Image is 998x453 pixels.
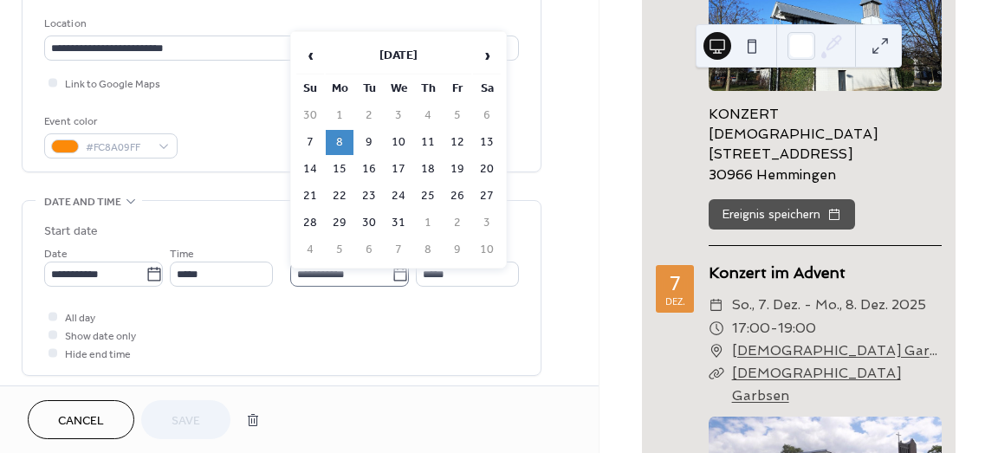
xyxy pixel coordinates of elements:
td: 28 [296,210,324,236]
span: Show date only [65,327,136,346]
span: - [770,317,778,340]
div: ​ [709,294,724,316]
td: 3 [385,103,412,128]
td: 13 [473,130,501,155]
span: Time [170,245,194,263]
td: 6 [473,103,501,128]
td: 8 [326,130,353,155]
td: 31 [385,210,412,236]
span: Link to Google Maps [65,75,160,94]
td: 1 [414,210,442,236]
td: 12 [444,130,471,155]
td: 19 [444,157,471,182]
td: 25 [414,184,442,209]
div: ​ [709,317,724,340]
td: 21 [296,184,324,209]
th: Su [296,76,324,101]
button: Ereignis speichern [709,199,855,230]
th: Tu [355,76,383,101]
span: Cancel [58,412,104,430]
td: 5 [444,103,471,128]
td: 8 [414,237,442,262]
div: Start date [44,223,98,241]
td: 23 [355,184,383,209]
span: So., 7. Dez. - Mo., 8. Dez. 2025 [732,294,926,316]
span: 17:00 [732,317,770,340]
td: 16 [355,157,383,182]
div: ​ [709,340,724,362]
th: Fr [444,76,471,101]
td: 18 [414,157,442,182]
td: 7 [296,130,324,155]
div: KONZERT [DEMOGRAPHIC_DATA] [STREET_ADDRESS] 30966 Hemmingen [709,105,942,184]
span: ‹ [297,38,323,73]
button: Cancel [28,400,134,439]
td: 10 [385,130,412,155]
td: 4 [296,237,324,262]
td: 27 [473,184,501,209]
th: Mo [326,76,353,101]
td: 3 [473,210,501,236]
td: 20 [473,157,501,182]
a: [DEMOGRAPHIC_DATA] Garbsen [732,340,942,362]
th: Sa [473,76,501,101]
td: 14 [296,157,324,182]
a: [DEMOGRAPHIC_DATA] Garbsen [732,366,901,404]
div: ​ [709,362,724,385]
td: 2 [444,210,471,236]
td: 24 [385,184,412,209]
td: 9 [444,237,471,262]
td: 17 [385,157,412,182]
td: 30 [355,210,383,236]
a: Konzert im Advent [709,263,846,282]
td: 1 [326,103,353,128]
td: 15 [326,157,353,182]
th: [DATE] [326,37,471,74]
span: Date and time [44,193,121,211]
td: 10 [473,237,501,262]
td: 11 [414,130,442,155]
th: We [385,76,412,101]
span: #FC8A09FF [86,139,150,157]
td: 2 [355,103,383,128]
div: 7 [670,273,681,292]
div: Event color [44,113,174,131]
span: All day [65,309,95,327]
td: 29 [326,210,353,236]
td: 30 [296,103,324,128]
td: 22 [326,184,353,209]
span: Hide end time [65,346,131,364]
th: Th [414,76,442,101]
td: 6 [355,237,383,262]
td: 4 [414,103,442,128]
span: › [474,38,500,73]
span: 19:00 [778,317,816,340]
td: 7 [385,237,412,262]
td: 9 [355,130,383,155]
span: Date [44,245,68,263]
td: 26 [444,184,471,209]
td: 5 [326,237,353,262]
div: Dez. [665,296,685,306]
div: Location [44,15,515,33]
